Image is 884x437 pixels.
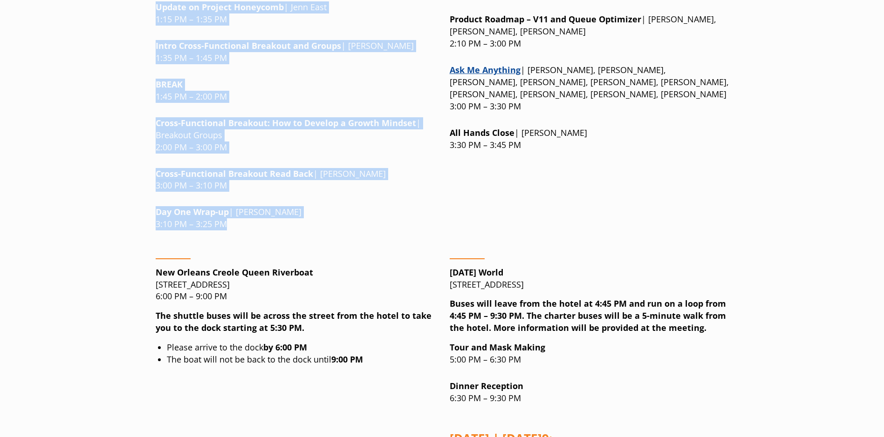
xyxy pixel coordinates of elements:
[156,310,432,333] strong: The shuttle buses will be across the street from the hotel to take you to the dock starting at 5:...
[331,354,363,365] strong: 9:00 PM
[450,64,729,113] p: | [PERSON_NAME], [PERSON_NAME], [PERSON_NAME], [PERSON_NAME], [PERSON_NAME], [PERSON_NAME], [PERS...
[156,40,435,64] p: | [PERSON_NAME] 1:35 PM – 1:45 PM
[156,168,264,179] strong: Cross-Functional Breakou
[450,380,523,391] strong: Dinner Reception
[156,117,416,128] strong: Cross-Functional Breakout: H
[156,206,229,217] strong: Day One Wrap-up
[450,13,641,25] strong: Product Roadmap – V11 and Queue Optimizer
[450,380,729,404] p: 6:30 PM – 9:30 PM
[156,168,313,179] strong: t Read Back
[156,79,183,90] strong: BREAK
[167,342,435,354] li: Please arrive to the dock
[450,64,521,75] a: Link opens in a new window
[450,342,729,366] p: 5:00 PM – 6:30 PM
[450,267,729,291] p: [STREET_ADDRESS]
[450,127,514,138] strong: All Hands Close
[156,1,284,13] strong: Update on Project Honeycomb
[263,342,307,353] strong: by 6:00 PM
[156,79,435,103] p: 1:45 PM – 2:00 PM
[156,206,435,230] p: | [PERSON_NAME] 3:10 PM – 3:25 PM
[450,342,545,353] strong: Tour and Mask Making
[450,127,729,151] p: | [PERSON_NAME] 3:30 PM – 3:45 PM
[156,267,313,278] strong: New Orleans Creole Queen Riverboat
[156,40,341,51] strong: Intro Cross-Functional Breakout and Groups
[167,354,435,366] li: The boat will not be back to the dock until
[156,168,435,192] p: | [PERSON_NAME] 3:00 PM – 3:10 PM
[450,267,503,278] strong: [DATE] World
[450,13,729,50] p: | [PERSON_NAME], [PERSON_NAME], [PERSON_NAME] 2:10 PM – 3:00 PM
[156,1,435,26] p: | Jenn East 1:15 PM – 1:35 PM
[156,117,435,154] p: | Breakout Groups 2:00 PM – 3:00 PM
[279,117,416,128] strong: ow to Develop a Growth Mindset
[450,298,726,333] strong: Buses will leave from the hotel at 4:45 PM and run on a loop from 4:45 PM – 9:30 PM. The charter ...
[156,267,435,303] p: [STREET_ADDRESS] 6:00 PM – 9:00 PM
